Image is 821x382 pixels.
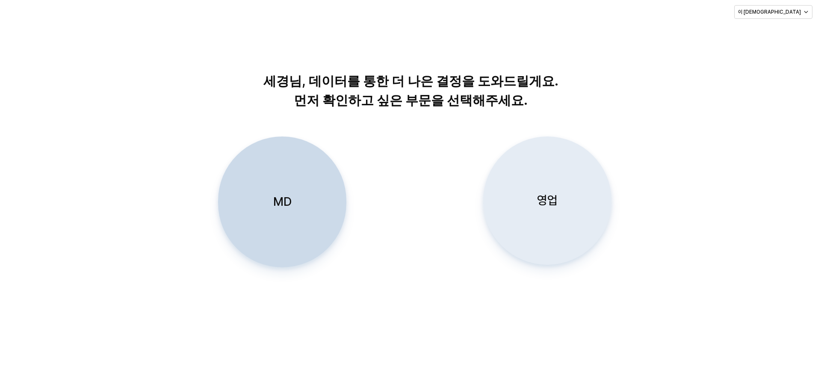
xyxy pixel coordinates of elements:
[273,194,292,210] p: MD
[192,71,629,110] p: 세경님, 데이터를 통한 더 나은 결정을 도와드릴게요. 먼저 확인하고 싶은 부문을 선택해주세요.
[483,136,611,265] button: 영업
[738,9,801,15] p: 이 [DEMOGRAPHIC_DATA]
[537,192,558,208] p: 영업
[218,136,346,267] button: MD
[734,5,812,19] button: 이 [DEMOGRAPHIC_DATA]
